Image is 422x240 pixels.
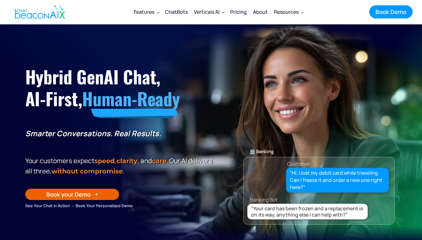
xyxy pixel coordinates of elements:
[25,128,161,138] strong: Smarter Conversations. Real Results.
[253,7,268,16] div: About
[244,147,394,156] div: 🏦 Banking
[25,66,214,110] h1: Hybrid GenAI Chat, AI-First,
[131,4,162,19] div: Features
[165,7,188,16] div: ChatBots
[94,157,115,165] strong: speed
[94,192,98,196] img: Arrow
[25,156,214,176] p: Your customers expect , , and . Our Al delivers all three, .
[162,4,191,20] a: ChatBots
[274,7,299,16] div: Resources
[152,157,166,165] span: care
[134,7,154,16] div: Features
[375,8,406,16] div: Book Demo
[301,11,304,13] img: Dropdown
[222,11,225,13] img: Dropdown
[157,11,159,13] img: Dropdown
[250,4,271,20] a: About
[271,4,306,19] div: Resources
[287,159,310,168] div: Customer
[191,4,227,19] div: Verticals AI
[369,5,413,18] a: Book Demo
[46,190,91,198] div: Book your Demo
[230,7,247,16] div: Pricing
[10,1,68,23] a: home
[52,167,123,175] span: without compromise
[117,157,137,165] span: clarity
[25,189,119,200] a: Book your Demo
[82,85,180,111] span: Human-Ready
[194,7,220,16] div: Verticals AI
[25,202,214,209] div: See Your Chat in Action → Book Your Personalized Demo
[227,4,250,20] a: Pricing
[290,169,385,191] div: “Hi, I lost my debit card while traveling. Can I freeze it and order a new one right here?”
